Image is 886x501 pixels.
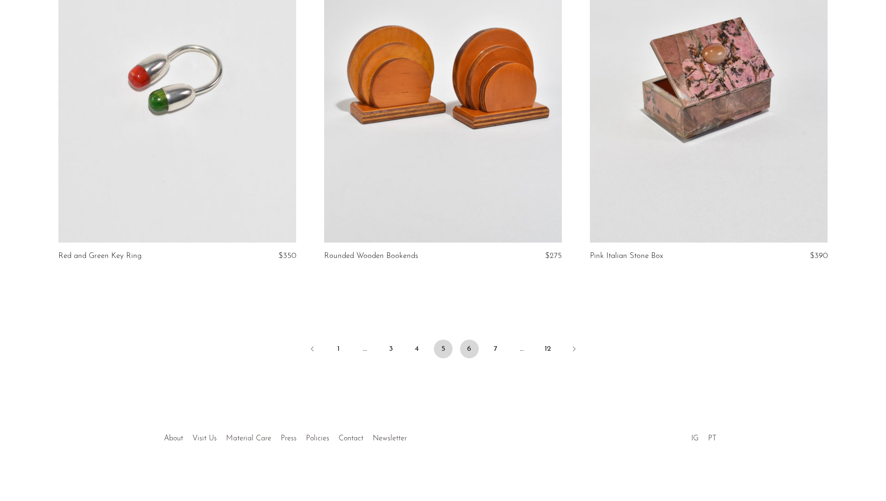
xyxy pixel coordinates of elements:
a: Red and Green Key Ring [58,252,142,260]
a: Contact [339,435,363,442]
a: PT [708,435,716,442]
a: Next [565,340,583,360]
a: Rounded Wooden Bookends [324,252,418,260]
a: 3 [382,340,400,358]
a: 7 [486,340,505,358]
span: … [512,340,531,358]
a: About [164,435,183,442]
a: IG [691,435,699,442]
a: Pink Italian Stone Box [590,252,663,260]
a: Material Care [226,435,271,442]
a: 12 [539,340,557,358]
span: $350 [278,252,296,260]
a: Visit Us [192,435,217,442]
span: 5 [434,340,453,358]
a: Policies [306,435,329,442]
span: $390 [810,252,828,260]
a: Previous [303,340,322,360]
a: 1 [329,340,348,358]
a: Press [281,435,297,442]
span: $275 [545,252,562,260]
span: … [355,340,374,358]
a: 4 [408,340,426,358]
ul: Quick links [159,427,411,445]
a: 6 [460,340,479,358]
ul: Social Medias [687,427,721,445]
